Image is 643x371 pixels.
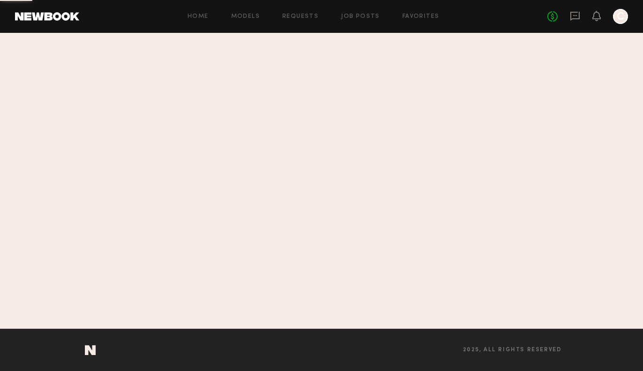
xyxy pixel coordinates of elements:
span: 2025, all rights reserved [463,347,562,353]
a: C [613,9,628,24]
a: Home [188,14,209,20]
a: Requests [282,14,318,20]
a: Favorites [402,14,439,20]
a: Models [231,14,260,20]
a: Job Posts [341,14,380,20]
